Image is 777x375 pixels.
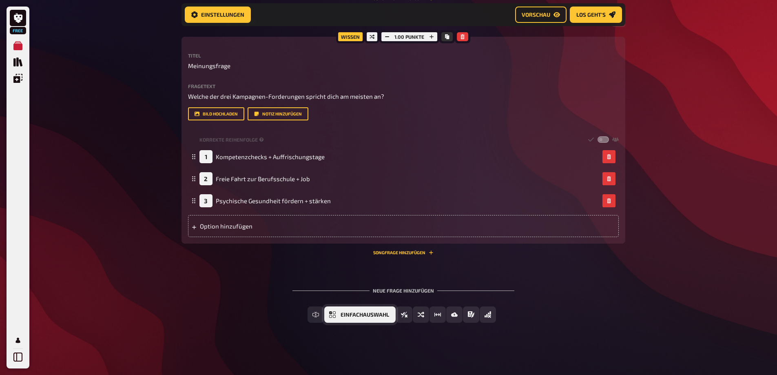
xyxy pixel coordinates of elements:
span: Welche der drei Kampagnen-Forderungen spricht dich am meisten an? [188,93,384,100]
button: Freitext Eingabe [308,306,324,323]
button: Bild hochladen [188,107,244,120]
button: Notiz hinzufügen [248,107,308,120]
button: Sortierfrage [413,306,429,323]
div: Neue Frage hinzufügen [292,275,514,300]
label: Titel [188,53,619,58]
div: 1 [199,150,213,163]
span: Freie Fahrt zur Berufsschule + Job [216,175,310,182]
label: Fragetext [188,84,619,89]
button: Einfachauswahl [324,306,396,323]
button: Prosa (Langtext) [463,306,479,323]
div: 3 [199,194,213,207]
span: Einfachauswahl [341,312,389,318]
span: Korrekte Reihenfolge [199,136,258,143]
a: Quiz Sammlung [10,54,26,70]
button: Bild-Antwort [446,306,463,323]
span: Vorschau [522,12,550,18]
span: Psychische Gesundheit fördern + stärken [216,197,331,204]
button: Kopieren [441,32,453,41]
a: Mein Konto [10,332,26,348]
div: 1.00 Punkte [379,30,439,43]
button: Offline Frage [480,306,496,323]
button: Wahr / Falsch [396,306,412,323]
span: Meinungsfrage [188,61,230,71]
span: Free [11,28,25,33]
a: Einblendungen [10,70,26,87]
a: Meine Quizze [10,38,26,54]
span: Einstellungen [201,12,244,18]
span: Kompetenzchecks + Auffrischungstage [216,153,325,160]
span: Los geht's [576,12,606,18]
button: Songfrage hinzufügen [373,250,434,255]
div: Wissen [336,30,365,43]
div: 2 [199,172,213,185]
a: Vorschau [515,7,567,23]
a: Los geht's [570,7,622,23]
a: Einstellungen [185,7,251,23]
div: Option hinzufügen [188,215,619,237]
button: Schätzfrage [429,306,446,323]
